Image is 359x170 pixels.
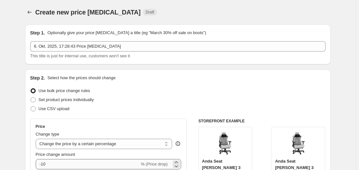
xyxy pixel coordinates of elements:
h2: Step 2. [30,75,45,81]
p: Select how the prices should change [47,75,115,81]
h6: STOREFRONT EXAMPLE [198,118,326,124]
span: Price change amount [36,152,75,157]
img: 71_WDKwCOKL_80x.jpg [212,130,238,156]
button: Price change jobs [25,8,34,17]
p: Optionally give your price [MEDICAL_DATA] a title (eg "March 30% off sale on boots") [47,30,206,36]
span: Change type [36,132,60,137]
input: -15 [36,159,140,169]
div: help [175,140,181,147]
span: This title is just for internal use, customers won't see it [30,53,130,58]
span: Use bulk price change rules [39,88,90,93]
span: Set product prices individually [39,97,94,102]
span: Create new price [MEDICAL_DATA] [35,9,141,16]
h2: Step 1. [30,30,45,36]
span: Use CSV upload [39,106,69,111]
span: % (Price drop) [141,162,168,166]
h3: Price [36,124,45,129]
img: 71_WDKwCOKL_80x.jpg [286,130,311,156]
input: 30% off holiday sale [30,41,326,52]
span: Draft [146,10,154,15]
